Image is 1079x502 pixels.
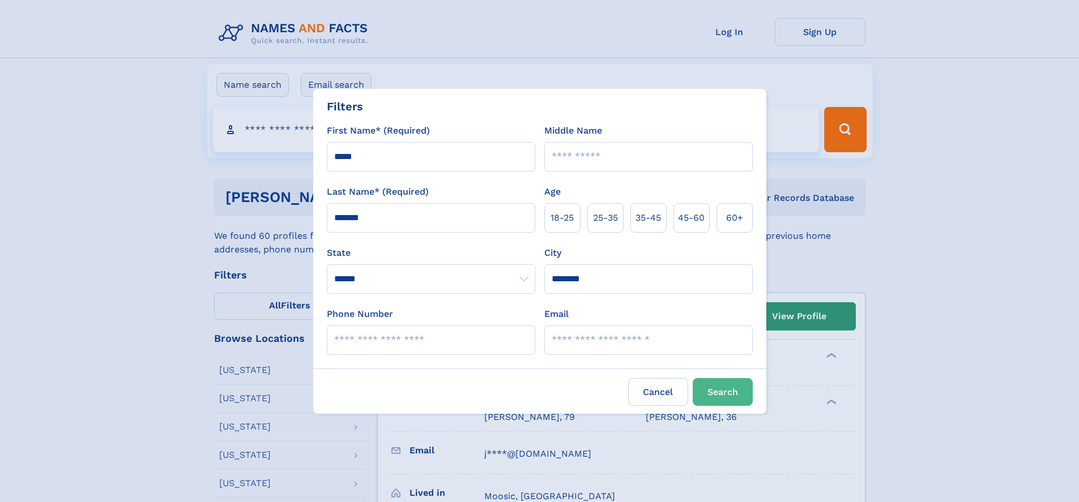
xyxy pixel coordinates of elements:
label: City [544,246,561,260]
span: 60+ [726,211,743,225]
label: Phone Number [327,307,393,321]
label: First Name* (Required) [327,124,430,138]
label: State [327,246,535,260]
label: Email [544,307,569,321]
span: 18‑25 [551,211,574,225]
label: Age [544,185,561,199]
label: Last Name* (Required) [327,185,429,199]
label: Cancel [628,378,688,406]
span: 25‑35 [593,211,618,225]
button: Search [693,378,753,406]
span: 35‑45 [636,211,661,225]
span: 45‑60 [678,211,705,225]
div: Filters [327,98,363,115]
label: Middle Name [544,124,602,138]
